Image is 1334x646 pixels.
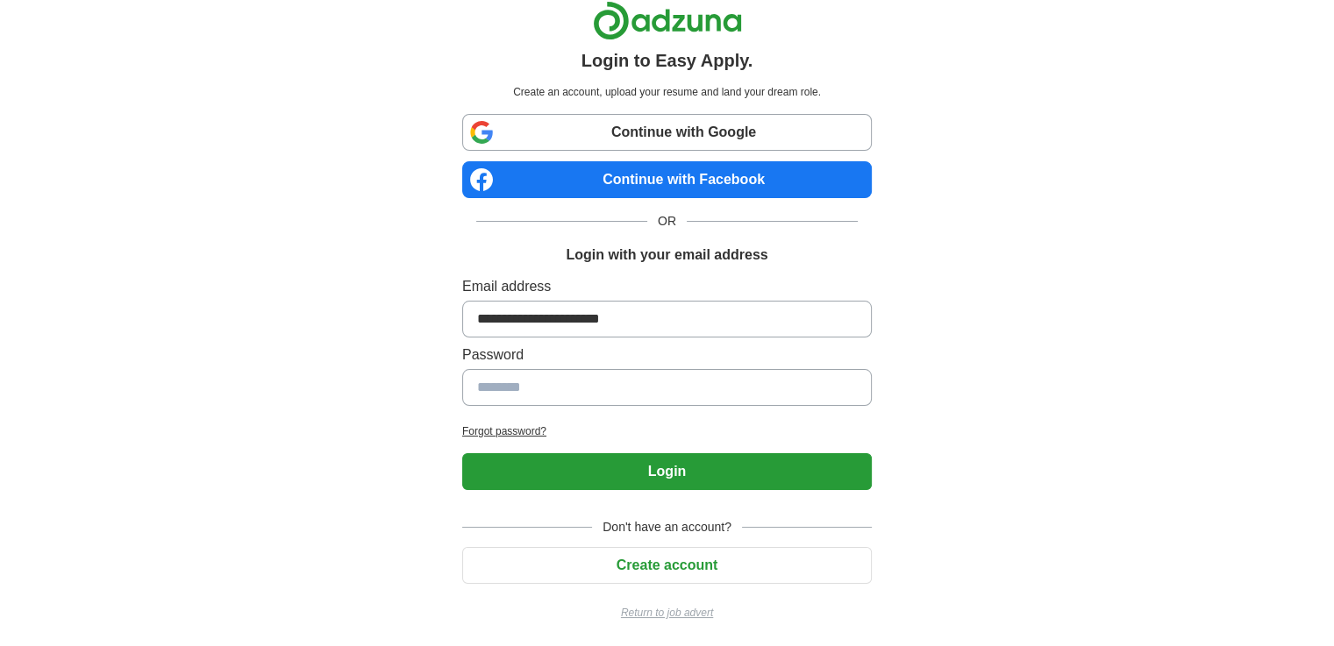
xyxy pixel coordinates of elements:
h1: Login with your email address [566,245,767,266]
a: Continue with Facebook [462,161,872,198]
img: Adzuna logo [593,1,742,40]
label: Email address [462,276,872,297]
button: Login [462,453,872,490]
span: OR [647,212,687,231]
a: Continue with Google [462,114,872,151]
a: Forgot password? [462,423,872,439]
span: Don't have an account? [592,518,742,536]
h1: Login to Easy Apply. [581,47,753,74]
label: Password [462,344,872,366]
a: Return to job advert [462,605,872,621]
a: Create account [462,557,872,572]
button: Create account [462,547,872,584]
p: Create an account, upload your resume and land your dream role. [466,84,868,100]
